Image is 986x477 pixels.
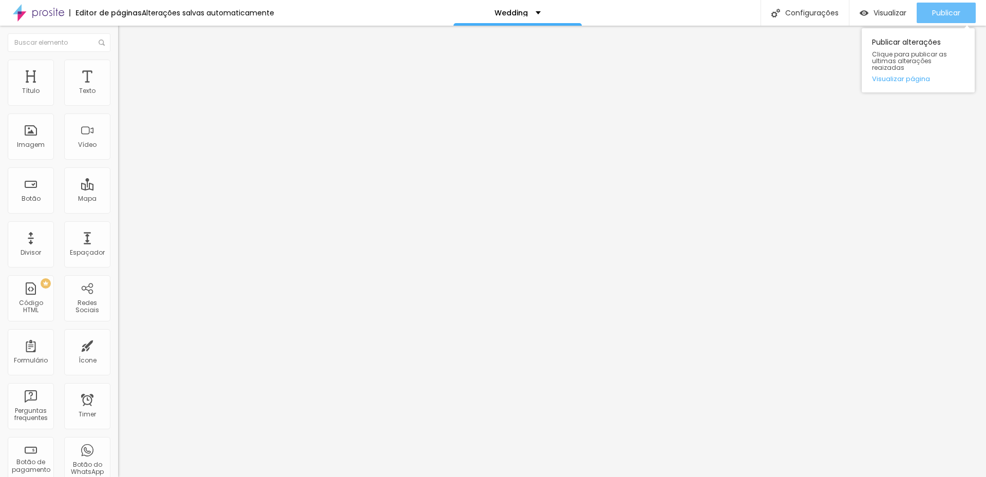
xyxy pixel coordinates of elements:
[79,411,96,418] div: Timer
[874,9,906,17] span: Visualizar
[118,26,986,477] iframe: Editor
[79,87,96,94] div: Texto
[67,299,107,314] div: Redes Sociais
[932,9,960,17] span: Publicar
[771,9,780,17] img: Icone
[17,141,45,148] div: Imagem
[78,195,97,202] div: Mapa
[495,9,528,16] p: Wedding
[21,249,41,256] div: Divisor
[69,9,142,16] div: Editor de páginas
[872,51,964,71] span: Clique para publicar as ultimas alterações reaizadas
[14,357,48,364] div: Formulário
[10,407,51,422] div: Perguntas frequentes
[849,3,917,23] button: Visualizar
[10,459,51,473] div: Botão de pagamento
[8,33,110,52] input: Buscar elemento
[22,87,40,94] div: Título
[22,195,41,202] div: Botão
[872,75,964,82] a: Visualizar página
[10,299,51,314] div: Código HTML
[917,3,976,23] button: Publicar
[78,141,97,148] div: Vídeo
[67,461,107,476] div: Botão do WhatsApp
[142,9,274,16] div: Alterações salvas automaticamente
[99,40,105,46] img: Icone
[862,28,975,92] div: Publicar alterações
[79,357,97,364] div: Ícone
[70,249,105,256] div: Espaçador
[860,9,868,17] img: view-1.svg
